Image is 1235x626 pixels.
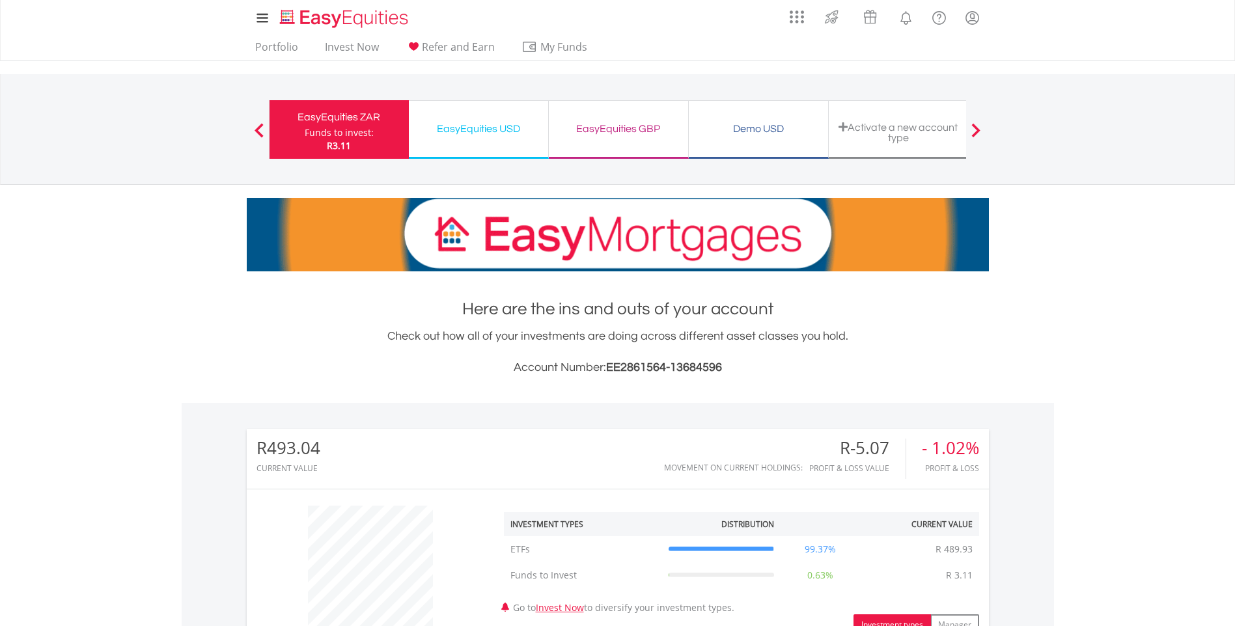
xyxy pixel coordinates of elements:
div: - 1.02% [922,439,979,457]
img: vouchers-v2.svg [859,7,881,27]
span: My Funds [521,38,607,55]
a: Home page [275,3,413,29]
div: Activate a new account type [837,122,960,143]
img: thrive-v2.svg [821,7,842,27]
span: EE2861564-13684596 [606,361,722,374]
div: R-5.07 [809,439,906,457]
div: Profit & Loss Value [809,464,906,472]
a: Vouchers [851,3,889,27]
div: EasyEquities ZAR [277,108,401,126]
div: Movement on Current Holdings: [664,463,803,472]
a: Refer and Earn [400,40,500,61]
td: R 3.11 [939,562,979,588]
div: Profit & Loss [922,464,979,472]
div: R493.04 [257,439,320,457]
h3: Account Number: [247,359,989,377]
a: Invest Now [536,601,584,614]
span: R3.11 [327,139,351,152]
th: Investment Types [504,512,662,536]
a: FAQ's and Support [923,3,956,29]
div: Funds to invest: [305,126,374,139]
td: R 489.93 [929,536,979,562]
a: Invest Now [320,40,384,61]
th: Current Value [860,512,979,536]
img: EasyEquities_Logo.png [277,8,413,29]
div: EasyEquities USD [417,120,540,138]
td: 99.37% [781,536,860,562]
div: CURRENT VALUE [257,464,320,472]
img: grid-menu-icon.svg [790,10,804,24]
a: AppsGrid [781,3,812,24]
a: My Profile [956,3,989,32]
img: EasyMortage Promotion Banner [247,198,989,271]
div: Distribution [721,519,774,530]
td: Funds to Invest [504,562,662,588]
div: Check out how all of your investments are doing across different asset classes you hold. [247,327,989,377]
a: Portfolio [250,40,303,61]
td: ETFs [504,536,662,562]
div: EasyEquities GBP [557,120,680,138]
td: 0.63% [781,562,860,588]
div: Demo USD [697,120,820,138]
span: Refer and Earn [422,40,495,54]
a: Notifications [889,3,923,29]
h1: Here are the ins and outs of your account [247,297,989,321]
